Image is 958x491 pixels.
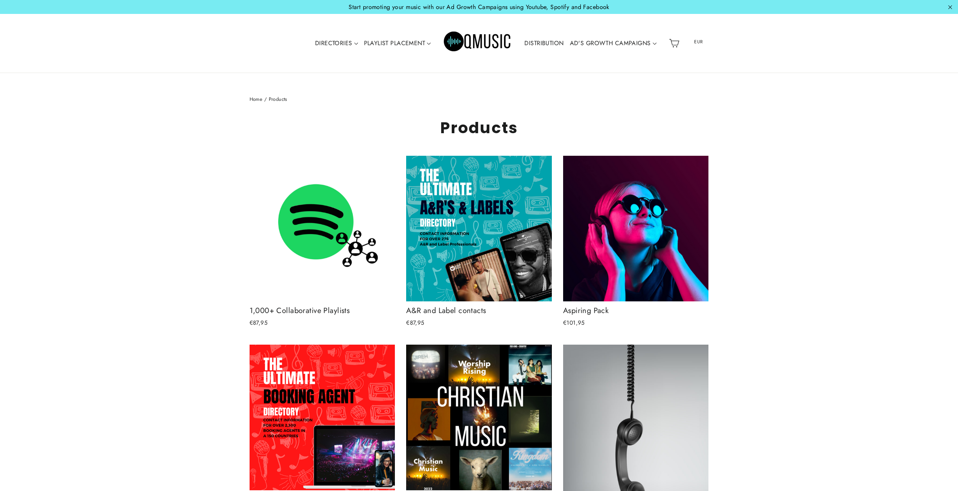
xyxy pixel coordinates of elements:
[563,319,585,327] span: €101,95
[250,96,709,103] nav: breadcrumbs
[289,21,666,65] div: Primary
[264,96,267,103] span: /
[563,156,709,330] a: Aspiring Pack€101,95
[444,26,512,60] img: Q Music Promotions
[312,35,361,52] a: DIRECTORIES
[269,96,287,103] span: Products
[567,35,659,52] a: AD'S GROWTH CAMPAIGNS
[406,305,552,316] div: A&R and Label contacts
[521,35,567,52] a: DISTRIBUTION
[250,305,395,316] div: 1,000+ Collaborative Playlists
[361,35,434,52] a: PLAYLIST PLACEMENT
[250,96,263,103] a: Home
[406,319,425,327] span: €87,95
[684,36,713,47] span: EUR
[250,119,709,137] h1: Products
[563,305,709,316] div: Aspiring Pack
[406,156,552,330] a: A&R and Label contacts€87,95
[250,156,395,330] a: 1,000+ Collaborative Playlists€87,95
[250,319,268,327] span: €87,95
